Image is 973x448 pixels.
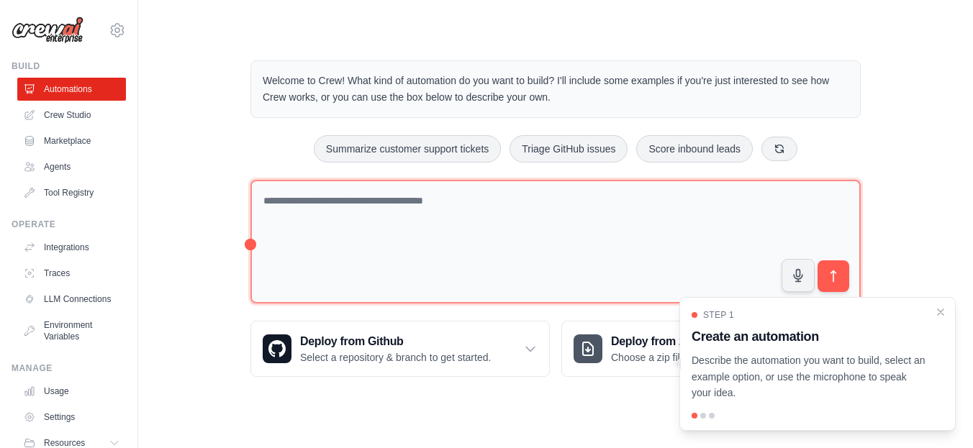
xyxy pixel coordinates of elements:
[300,350,491,365] p: Select a repository & branch to get started.
[17,314,126,348] a: Environment Variables
[12,17,83,44] img: Logo
[935,306,946,318] button: Close walkthrough
[12,60,126,72] div: Build
[692,326,926,347] h3: Create an automation
[17,406,126,429] a: Settings
[17,262,126,285] a: Traces
[703,309,734,321] span: Step 1
[17,236,126,259] a: Integrations
[17,129,126,152] a: Marketplace
[636,135,753,163] button: Score inbound leads
[12,362,126,374] div: Manage
[17,104,126,127] a: Crew Studio
[692,352,926,401] p: Describe the automation you want to build, select an example option, or use the microphone to spe...
[611,333,733,350] h3: Deploy from zip file
[263,73,848,106] p: Welcome to Crew! What kind of automation do you want to build? I'll include some examples if you'...
[510,135,628,163] button: Triage GitHub issues
[12,219,126,230] div: Operate
[17,288,126,311] a: LLM Connections
[17,380,126,403] a: Usage
[300,333,491,350] h3: Deploy from Github
[611,350,733,365] p: Choose a zip file to upload.
[17,155,126,178] a: Agents
[17,181,126,204] a: Tool Registry
[314,135,501,163] button: Summarize customer support tickets
[901,379,973,448] iframe: Chat Widget
[17,78,126,101] a: Automations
